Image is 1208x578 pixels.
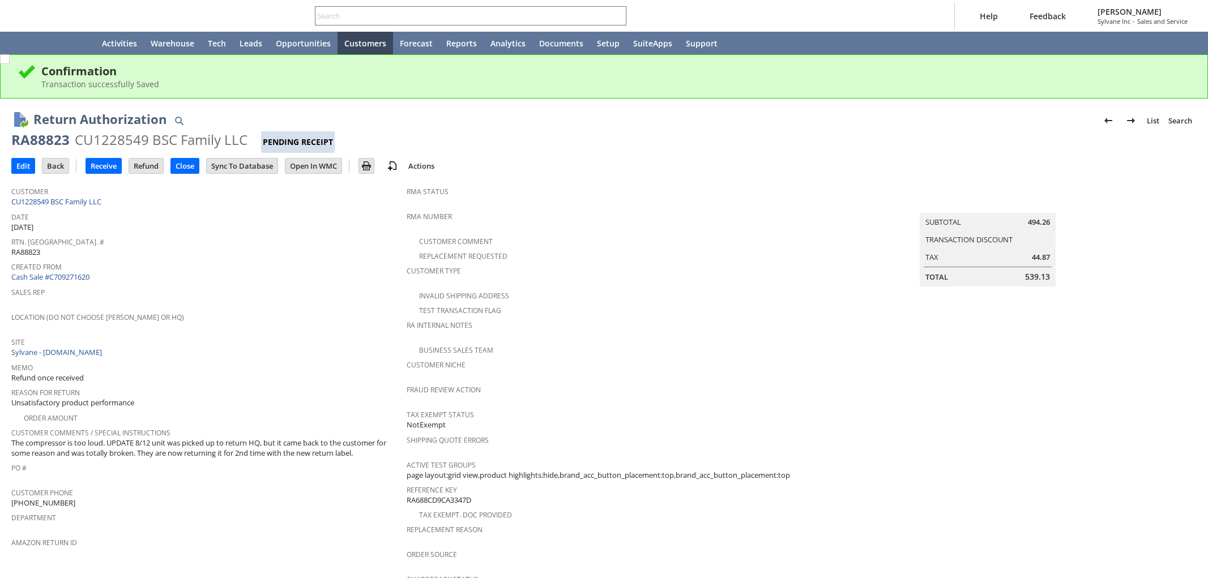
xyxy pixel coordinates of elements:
a: Search [1164,112,1197,130]
h1: Return Authorization [33,110,167,129]
a: Customer Niche [407,360,466,370]
a: Opportunities [269,32,338,54]
a: Shipping Quote Errors [407,435,489,445]
span: SuiteApps [633,38,672,49]
a: RMA Number [407,212,452,221]
div: CU1228549 BSC Family LLC [75,131,247,149]
a: Tax Exempt. Doc Provided [419,510,512,520]
a: Setup [590,32,626,54]
img: Next [1124,114,1138,127]
span: [PERSON_NAME] [1098,6,1188,17]
div: Confirmation [41,63,1190,79]
input: Search [315,9,611,23]
a: Tax [925,252,938,262]
a: Fraud Review Action [407,385,481,395]
span: page layout:grid view,product highlights:hide,brand_acc_button_placement:top,brand_acc_button_pla... [407,470,790,481]
div: Transaction successfully Saved [41,79,1190,89]
a: Date [11,212,29,222]
a: Documents [532,32,590,54]
span: RA88823 [11,247,40,258]
span: [DATE] [11,222,33,233]
a: SuiteApps [626,32,679,54]
a: Customers [338,32,393,54]
span: RA688CD9CA3347D [407,495,471,506]
input: Receive [86,159,121,173]
svg: Home [75,36,88,50]
svg: Search [611,9,624,23]
a: Cash Sale #C709271620 [11,272,89,282]
span: Reports [446,38,477,49]
a: Rtn. [GEOGRAPHIC_DATA]. # [11,237,104,247]
a: List [1142,112,1164,130]
input: Sync To Database [207,159,278,173]
input: Print [359,159,374,173]
a: Reference Key [407,485,457,495]
a: Customer Comment [419,237,493,246]
span: Tech [208,38,226,49]
span: Refund once received [11,373,84,383]
a: Customer Phone [11,488,73,498]
a: Test Transaction Flag [419,306,501,315]
span: Opportunities [276,38,331,49]
span: [PHONE_NUMBER] [11,498,75,508]
a: Order Amount [24,413,78,423]
a: Activities [95,32,144,54]
span: 494.26 [1028,217,1050,228]
img: Previous [1102,114,1115,127]
a: Analytics [484,32,532,54]
a: Business Sales Team [419,345,493,355]
a: Invalid Shipping Address [419,291,509,301]
a: Sylvane - [DOMAIN_NAME] [11,347,105,357]
svg: Shortcuts [48,36,61,50]
div: Pending Receipt [261,131,335,153]
a: Support [679,32,724,54]
svg: Recent Records [20,36,34,50]
a: Order Source [407,550,457,559]
a: Customer Type [407,266,461,276]
a: Location (Do Not Choose [PERSON_NAME] or HQ) [11,312,184,322]
caption: Summary [920,195,1056,213]
a: Recent Records [14,32,41,54]
a: Department [11,513,56,523]
a: Created From [11,262,62,272]
input: Edit [12,159,35,173]
span: 44.87 [1032,252,1050,263]
div: RA88823 [11,131,70,149]
input: Open In WMC [285,159,342,173]
a: Memo [11,363,33,373]
span: Unsatisfactory product performance [11,397,134,408]
span: Support [686,38,718,49]
span: Sales and Service [1137,17,1188,25]
a: Reports [439,32,484,54]
a: Actions [404,161,439,171]
a: Tax Exempt Status [407,410,474,419]
a: Amazon Return ID [11,538,77,547]
span: Leads [240,38,262,49]
a: Reason For Return [11,388,80,397]
span: Customers [344,38,386,49]
img: Print [360,159,373,173]
a: Replacement reason [407,525,483,534]
a: Warehouse [144,32,201,54]
input: Back [42,159,69,173]
a: RMA Status [407,187,449,196]
span: Forecast [400,38,433,49]
span: Setup [597,38,620,49]
span: Warehouse [151,38,194,49]
span: Feedback [1030,11,1066,22]
span: The compressor is too loud. UPDATE 8/12 unit was picked up to return HQ, but it came back to the ... [11,438,401,459]
a: CU1228549 BSC Family LLC [11,196,104,207]
span: NotExempt [407,419,446,430]
a: Forecast [393,32,439,54]
a: Active Test Groups [407,460,476,470]
input: Close [171,159,199,173]
a: Subtotal [925,217,961,227]
span: Activities [102,38,137,49]
a: Replacement Requested [419,251,507,261]
span: Analytics [490,38,526,49]
a: Site [11,337,25,347]
a: Customer Comments / Special Instructions [11,428,170,438]
img: Quick Find [172,114,186,127]
a: Customer [11,187,48,196]
span: - [1133,17,1135,25]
